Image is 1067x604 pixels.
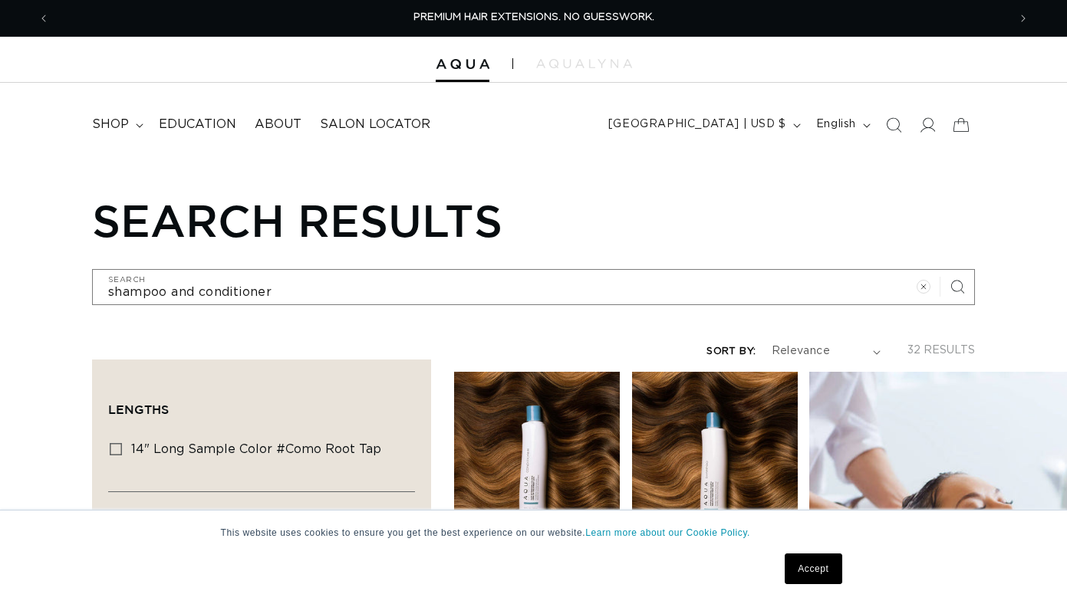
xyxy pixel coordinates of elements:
span: Lengths [108,402,169,416]
label: Sort by: [706,346,756,356]
span: shop [92,117,129,133]
button: Previous announcement [27,4,61,33]
span: [GEOGRAPHIC_DATA] | USD $ [608,117,786,133]
span: PREMIUM HAIR EXTENSIONS. NO GUESSWORK. [413,12,654,22]
summary: Availability (0 selected) [108,492,415,547]
a: Salon Locator [311,107,440,142]
summary: Lengths (0 selected) [108,376,415,431]
span: 32 results [907,345,975,356]
button: [GEOGRAPHIC_DATA] | USD $ [599,110,807,140]
img: aqualyna.com [536,59,632,68]
summary: shop [83,107,150,142]
h1: Search results [92,194,975,246]
span: Education [159,117,236,133]
a: About [245,107,311,142]
a: Education [150,107,245,142]
button: Search [940,270,974,304]
span: English [816,117,856,133]
button: English [807,110,877,140]
a: Learn more about our Cookie Policy. [585,527,750,538]
span: About [255,117,301,133]
button: Next announcement [1006,4,1040,33]
p: This website uses cookies to ensure you get the best experience on our website. [221,526,847,540]
span: Salon Locator [320,117,430,133]
input: Search [93,270,974,304]
a: Accept [785,553,841,584]
button: Clear search term [907,270,940,304]
span: 14" Long Sample Color #Como Root Tap [131,443,381,455]
img: Aqua Hair Extensions [436,59,489,70]
summary: Search [877,108,911,142]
